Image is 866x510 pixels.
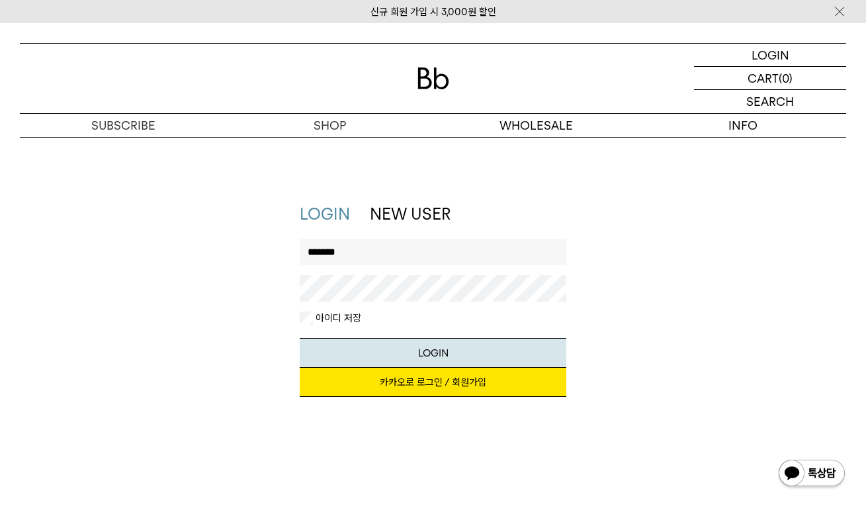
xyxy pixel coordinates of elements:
[640,114,846,137] p: INFO
[300,368,566,397] a: 카카오로 로그인 / 회원가입
[746,90,794,113] p: SEARCH
[226,114,433,137] a: SHOP
[779,67,793,89] p: (0)
[370,6,496,18] a: 신규 회원 가입 시 3,000원 할인
[694,67,846,90] a: CART (0)
[313,312,361,325] label: 아이디 저장
[752,44,789,66] p: LOGIN
[433,114,640,137] p: WHOLESALE
[300,204,350,224] a: LOGIN
[20,114,226,137] a: SUBSCRIBE
[417,67,449,89] img: 로고
[694,44,846,67] a: LOGIN
[300,338,566,368] button: LOGIN
[777,458,846,490] img: 카카오톡 채널 1:1 채팅 버튼
[370,204,451,224] a: NEW USER
[748,67,779,89] p: CART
